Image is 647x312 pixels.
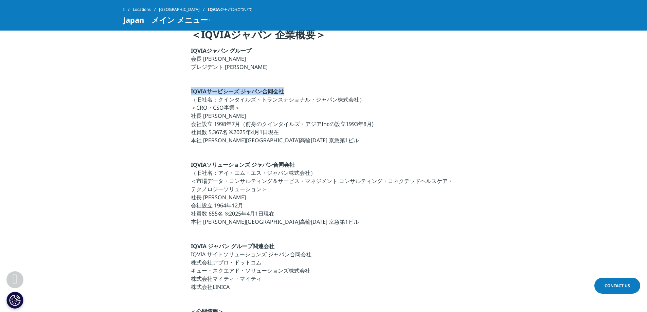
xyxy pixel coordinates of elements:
h4: ＜IQVIAジャパン 企業概要＞ [191,28,456,47]
p: （旧社名：クインタイルズ・トランスナショナル・ジャパン株式会社） ＜CRO・CSO事業＞ 社長 [PERSON_NAME] 会社設立 1998年7月（前身のクインタイルズ・アジアIncの設立19... [191,87,456,148]
span: IQVIAジャパンについて [208,3,252,16]
span: Contact Us [605,283,630,289]
a: Locations [133,3,159,16]
button: Cookie 設定 [6,292,23,309]
strong: IQVIAサービシーズ ジャパン合同会社 [191,88,284,95]
strong: IQVIAジャパン グループ [191,47,251,54]
strong: IQVIAソリューションズ ジャパン合同会社 [191,161,295,168]
a: Contact Us [594,278,640,294]
span: Japan メイン メニュー [123,16,208,24]
strong: IQVIA ジャパン グループ関連会社 [191,242,274,250]
a: [GEOGRAPHIC_DATA] [159,3,208,16]
p: 会長 [PERSON_NAME] プレジデント [PERSON_NAME] [191,47,456,75]
p: IQVIA サイトソリューションズ ジャパン合同会社 株式会社アプロ・ドットコム キュー・スクエアド・ソリューションズ株式会社 株式会社マイティ・マイティ 株式会社LINICA [191,242,456,295]
p: （旧社名：アイ・エム・エス・ジャパン株式会社） ＜市場データ・コンサルティング＆サービス・マネジメント コンサルティング・コネクテッドヘルスケア・テクノロジーソリューション＞ 社長 [PERSO... [191,161,456,230]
